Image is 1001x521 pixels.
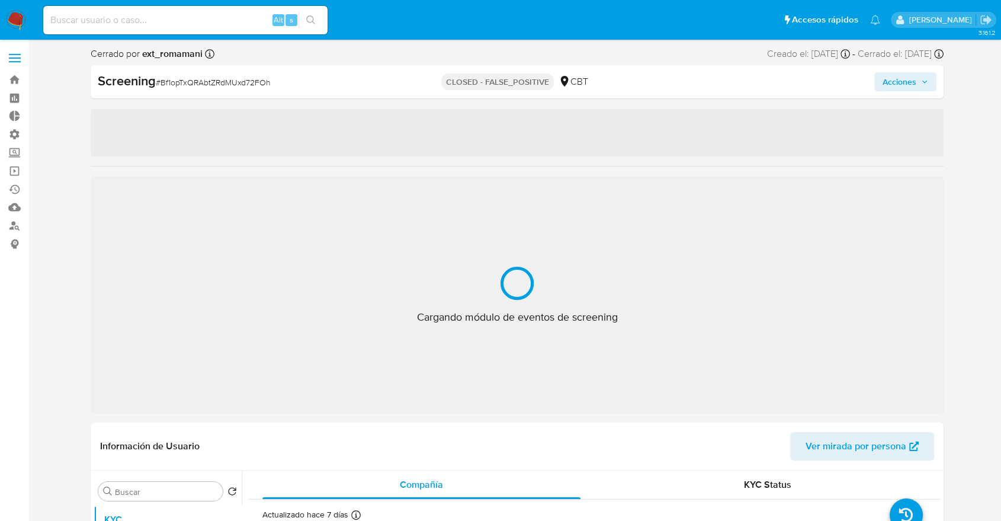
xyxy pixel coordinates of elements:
[299,12,323,28] button: search-icon
[790,432,934,461] button: Ver mirada por persona
[227,487,237,500] button: Volver al orden por defecto
[290,14,293,25] span: s
[744,478,791,491] span: KYC Status
[806,432,906,461] span: Ver mirada por persona
[91,109,944,156] span: ‌
[852,47,855,60] span: -
[140,47,203,60] b: ext_romamani
[115,487,218,497] input: Buscar
[559,75,588,88] div: CBT
[883,72,916,91] span: Acciones
[103,487,113,496] button: Buscar
[870,15,880,25] a: Notificaciones
[874,72,936,91] button: Acciones
[400,478,443,491] span: Compañía
[91,47,203,60] span: Cerrado por
[98,71,156,90] b: Screening
[858,47,944,60] div: Cerrado el: [DATE]
[980,14,992,26] a: Salir
[441,73,554,90] p: CLOSED - FALSE_POSITIVE
[100,440,200,452] h1: Información de Usuario
[417,310,618,324] span: Cargando módulo de eventos de screening
[274,14,283,25] span: Alt
[909,14,976,25] p: marianela.tarsia@mercadolibre.com
[43,12,328,28] input: Buscar usuario o caso...
[792,14,858,26] span: Accesos rápidos
[767,47,850,60] div: Creado el: [DATE]
[262,509,348,520] p: Actualizado hace 7 días
[156,76,271,88] span: # Bf1opTxQRAbtZRdMUxd72FOh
